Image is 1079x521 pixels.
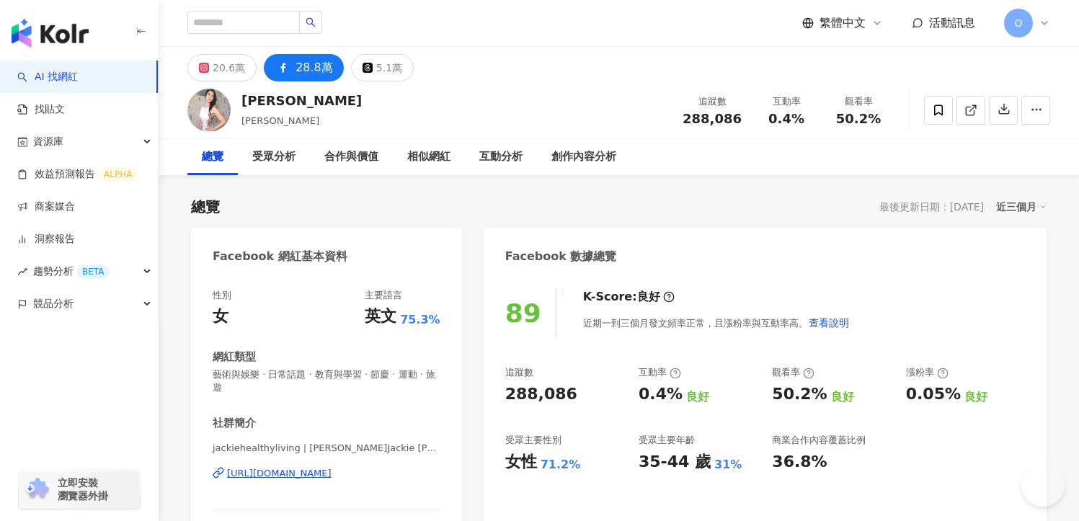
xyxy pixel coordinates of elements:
div: 觀看率 [772,366,814,379]
div: 最後更新日期：[DATE] [879,201,984,213]
div: 社群簡介 [213,416,256,431]
a: chrome extension立即安裝 瀏覽器外掛 [19,470,140,509]
img: KOL Avatar [187,89,231,132]
a: searchAI 找網紅 [17,70,78,84]
div: 0.4% [639,383,683,406]
span: 0.4% [768,112,804,126]
div: 受眾分析 [252,148,296,166]
div: [URL][DOMAIN_NAME] [227,467,332,480]
div: BETA [76,264,110,279]
div: 英文 [365,306,396,328]
div: 受眾主要年齡 [639,434,695,447]
span: rise [17,267,27,277]
span: 50.2% [836,112,881,126]
div: 總覽 [202,148,223,166]
div: 追蹤數 [505,366,533,379]
span: 活動訊息 [929,16,975,30]
a: 洞察報告 [17,232,75,246]
div: 良好 [686,389,709,405]
div: 50.2% [772,383,827,406]
div: 總覽 [191,197,220,217]
span: 查看說明 [809,317,849,329]
span: jackiehealthyliving | [PERSON_NAME]Jackie [PERSON_NAME] | jackiehealthyliving [213,442,440,455]
div: 互動率 [639,366,681,379]
span: 288,086 [683,111,742,126]
span: 趨勢分析 [33,255,110,288]
div: 近三個月 [996,197,1047,216]
div: 31% [714,457,742,473]
div: K-Score : [583,289,675,305]
a: 效益預測報告ALPHA [17,167,138,182]
div: 相似網紅 [407,148,450,166]
div: 觀看率 [831,94,886,109]
div: 良好 [831,389,854,405]
a: [URL][DOMAIN_NAME] [213,467,440,480]
span: search [306,17,316,27]
div: 互動分析 [479,148,523,166]
span: 競品分析 [33,288,74,320]
div: 性別 [213,289,231,302]
span: 藝術與娛樂 · 日常話題 · 教育與學習 · 節慶 · 運動 · 旅遊 [213,368,440,394]
div: Facebook 數據總覽 [505,249,617,264]
div: 0.05% [906,383,961,406]
div: Facebook 網紅基本資料 [213,249,347,264]
span: 資源庫 [33,125,63,158]
span: O [1014,15,1022,31]
div: 追蹤數 [683,94,742,109]
div: 創作內容分析 [551,148,616,166]
span: [PERSON_NAME] [241,115,319,126]
button: 查看說明 [808,308,850,337]
div: 互動率 [759,94,814,109]
div: 89 [505,298,541,328]
iframe: Help Scout Beacon - Open [1021,463,1065,507]
div: 女 [213,306,228,328]
span: 75.3% [400,312,440,328]
div: 20.6萬 [213,58,245,78]
div: [PERSON_NAME] [241,92,362,110]
div: 網紅類型 [213,349,256,365]
button: 28.8萬 [264,54,344,81]
img: chrome extension [23,478,51,501]
div: 5.1萬 [376,58,402,78]
div: 良好 [964,389,987,405]
img: logo [12,19,89,48]
div: 良好 [637,289,660,305]
a: 商案媒合 [17,200,75,214]
div: 35-44 歲 [639,451,711,473]
div: 主要語言 [365,289,402,302]
button: 5.1萬 [351,54,414,81]
div: 女性 [505,451,537,473]
a: 找貼文 [17,102,65,117]
button: 20.6萬 [187,54,257,81]
div: 71.2% [541,457,581,473]
div: 288,086 [505,383,577,406]
div: 合作與價值 [324,148,378,166]
div: 28.8萬 [296,58,333,78]
span: 立即安裝 瀏覽器外掛 [58,476,108,502]
div: 商業合作內容覆蓋比例 [772,434,866,447]
div: 36.8% [772,451,827,473]
div: 近期一到三個月發文頻率正常，且漲粉率與互動率高。 [583,308,850,337]
div: 漲粉率 [906,366,949,379]
span: 繁體中文 [820,15,866,31]
div: 受眾主要性別 [505,434,561,447]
